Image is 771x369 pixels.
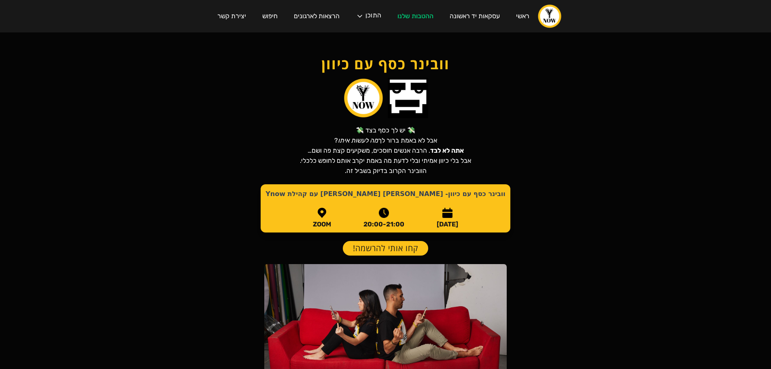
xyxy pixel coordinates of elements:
a: ההטבות שלנו [389,5,442,28]
p: 💸 יש לך כסף בצד 💸 אבל לא באמת ברור לך ? . הרבה אנשים חוסכים, משקיעים קצת פה ושם… אבל בלי כיוון אמ... [300,125,471,176]
a: קחו אותי להרשמה! [343,241,428,256]
div: ZOOM [313,221,331,228]
a: יצירת קשר [209,5,254,28]
div: התוכן [348,4,389,28]
div: 20:00-21:00 [363,221,404,228]
a: חיפוש [254,5,286,28]
strong: וובינר כסף עם כיוון- [PERSON_NAME] [PERSON_NAME] עם קהילת Ynow [265,190,505,198]
em: מה לעשות איתו [338,137,378,144]
a: הרצאות לארגונים [286,5,348,28]
h1: וובינר כסף עם כיוון [269,57,502,71]
div: [DATE] [437,221,458,228]
div: התוכן [365,12,381,20]
a: home [537,4,562,28]
a: עסקאות יד ראשונה [442,5,508,28]
a: ראשי [508,5,537,28]
strong: אתה לא לבד [430,147,464,154]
